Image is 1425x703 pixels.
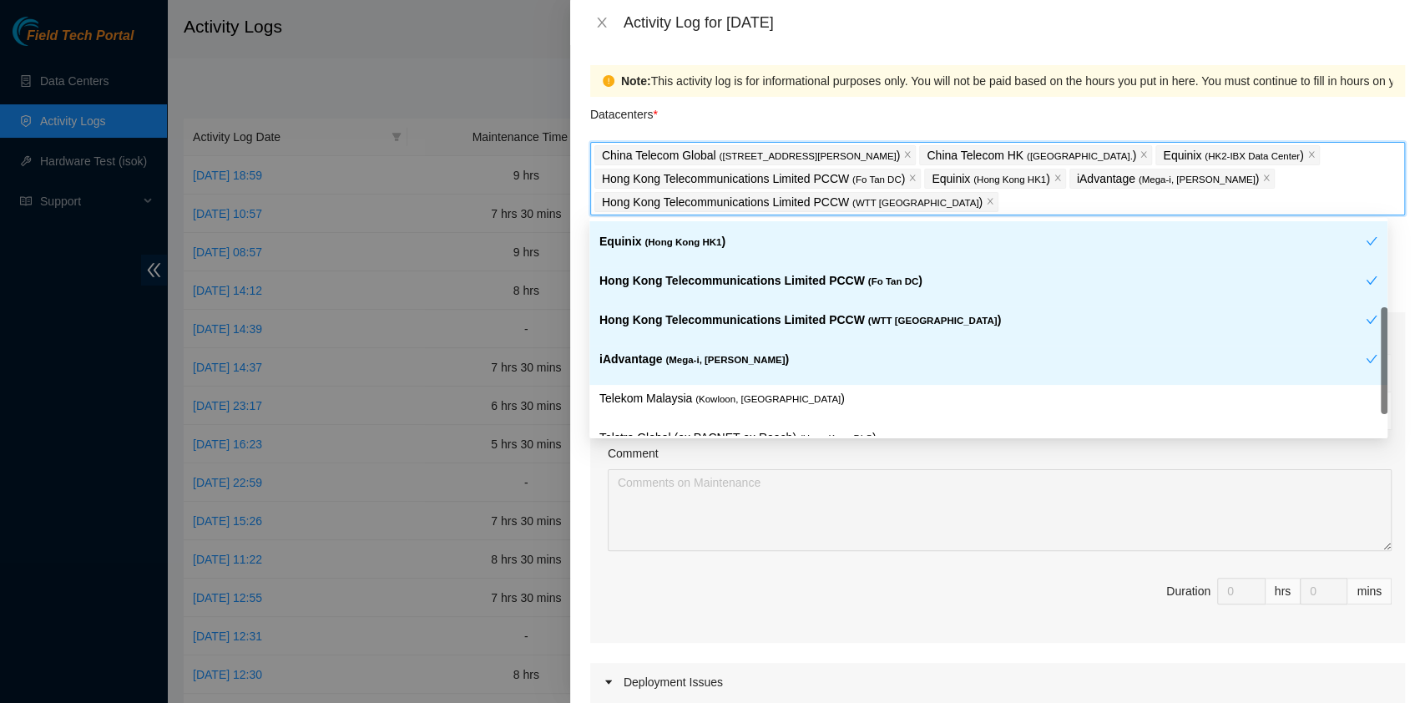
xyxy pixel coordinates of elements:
span: close [1262,174,1271,184]
span: close [1307,150,1316,160]
p: Hong Kong Telecommunications Limited PCCW ) [599,271,1366,291]
p: Equinix ) [599,232,1366,251]
div: Activity Log for [DATE] [624,13,1405,32]
div: Deployment Issues [590,663,1405,701]
span: ( WTT [GEOGRAPHIC_DATA] [868,316,998,326]
p: Datacenters [590,97,658,124]
p: China Telecom Global ) [602,146,900,165]
button: Close [590,15,614,31]
div: Duration [1166,582,1210,600]
p: Equinix ) [932,169,1049,189]
p: iAdvantage ) [599,350,1366,369]
span: ( Hong Kong HK1 [973,174,1046,185]
p: iAdvantage ) [1077,169,1260,189]
span: ( Fo Tan DC [868,276,919,286]
span: close [903,150,912,160]
p: Hong Kong Telecommunications Limited PCCW ) [602,169,905,189]
span: ( [GEOGRAPHIC_DATA]. [1027,151,1133,161]
span: check [1366,314,1377,326]
strong: Note: [621,72,651,90]
span: close [1139,150,1148,160]
span: ( Hong Kong DLS [800,433,872,443]
span: check [1366,275,1377,286]
span: ( Kowloon, [GEOGRAPHIC_DATA] [695,394,841,404]
p: Telstra Global (ex.PACNET ex Reach) ) [599,428,1377,448]
p: Equinix ) [1163,146,1303,165]
p: Telekom Malaysia ) [599,389,1377,408]
div: mins [1347,578,1392,604]
span: close [595,16,609,29]
span: ( HK2-IBX Data Center [1205,151,1300,161]
span: ( WTT [GEOGRAPHIC_DATA] [852,198,978,208]
span: caret-right [604,677,614,687]
span: close [1054,174,1062,184]
label: Comment [608,444,659,463]
span: check [1366,353,1377,365]
span: ( Mega-i, [PERSON_NAME] [665,355,785,365]
span: ( Fo Tan DC [852,174,902,185]
span: check [1366,235,1377,247]
span: close [986,197,994,207]
span: exclamation-circle [603,75,614,87]
span: ( [STREET_ADDRESS][PERSON_NAME] [719,151,896,161]
p: Hong Kong Telecommunications Limited PCCW ) [599,311,1366,330]
div: hrs [1266,578,1301,604]
span: ( Mega-i, [PERSON_NAME] [1139,174,1256,185]
p: China Telecom HK ) [927,146,1136,165]
span: ( Hong Kong HK1 [644,237,721,247]
p: Hong Kong Telecommunications Limited PCCW ) [602,193,983,212]
textarea: Comment [608,469,1392,551]
span: close [908,174,917,184]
